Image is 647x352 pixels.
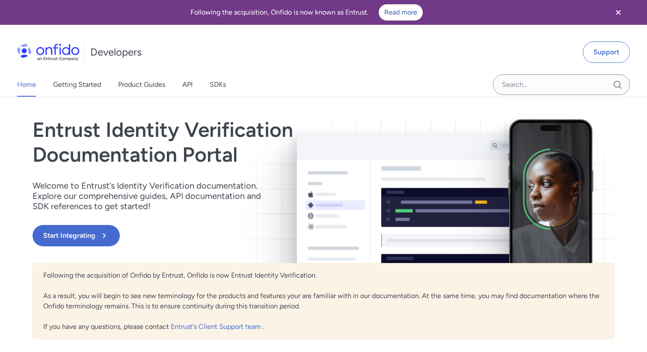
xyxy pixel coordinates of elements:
[118,73,165,97] a: Product Guides
[33,225,440,246] a: Start Integrating
[53,73,101,97] a: Getting Started
[33,225,120,246] button: Start Integrating
[90,45,142,59] h1: Developers
[493,74,630,95] input: Onfido search input field
[10,4,602,21] div: Following the acquisition, Onfido is now known as Entrust.
[33,180,272,211] p: Welcome to Entrust’s Identity Verification documentation. Explore our comprehensive guides, API d...
[182,73,193,97] a: API
[602,2,634,23] button: Close banner
[33,263,614,339] div: Following the acquisition of Onfido by Entrust, Onfido is now Entrust Identity Verification. As a...
[171,322,263,331] a: Entrust's Client Support team
[33,118,440,167] h1: Entrust Identity Verification Documentation Portal
[613,7,623,18] svg: Close banner
[17,44,80,61] img: Onfido Logo
[583,41,630,63] a: Support
[17,73,36,97] a: Home
[379,4,423,21] a: Read more
[210,73,226,97] a: SDKs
